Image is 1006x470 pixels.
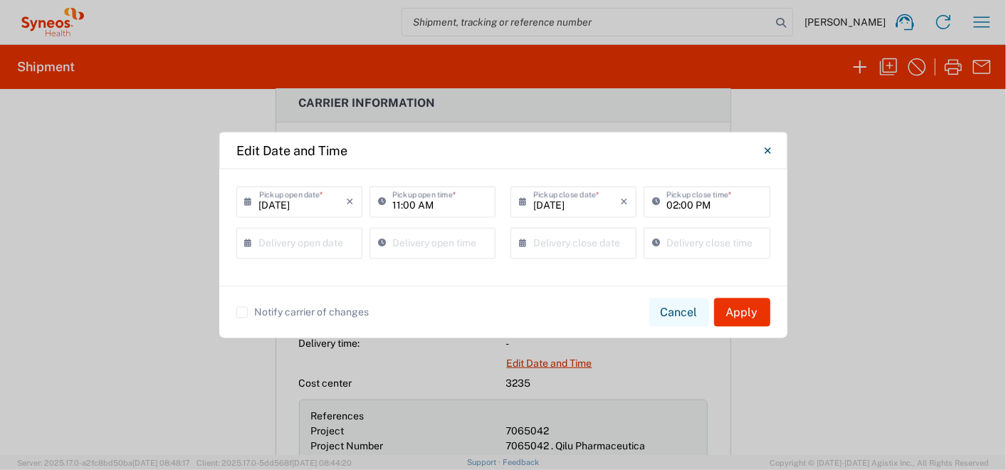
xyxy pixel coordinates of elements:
button: Cancel [649,298,709,327]
i: × [346,191,354,214]
h4: Edit Date and Time [237,141,348,160]
button: Apply [714,298,770,327]
i: × [620,191,628,214]
label: Notify carrier of changes [236,307,370,318]
button: Close [754,137,782,165]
